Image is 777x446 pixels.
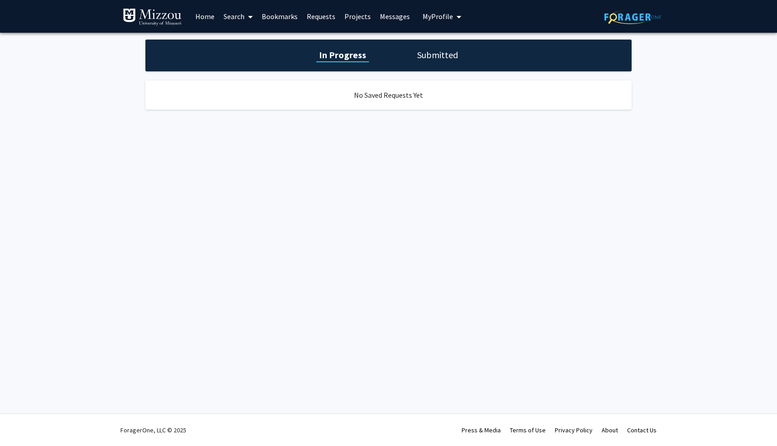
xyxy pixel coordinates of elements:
[7,405,39,439] iframe: Chat
[145,80,632,110] div: No Saved Requests Yet
[316,49,369,61] h1: In Progress
[123,8,182,26] img: University of Missouri Logo
[191,0,219,32] a: Home
[340,0,375,32] a: Projects
[219,0,257,32] a: Search
[120,414,186,446] div: ForagerOne, LLC © 2025
[375,0,414,32] a: Messages
[462,426,501,434] a: Press & Media
[302,0,340,32] a: Requests
[602,426,618,434] a: About
[423,12,453,21] span: My Profile
[604,10,661,24] img: ForagerOne Logo
[510,426,546,434] a: Terms of Use
[257,0,302,32] a: Bookmarks
[555,426,593,434] a: Privacy Policy
[414,49,461,61] h1: Submitted
[627,426,657,434] a: Contact Us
